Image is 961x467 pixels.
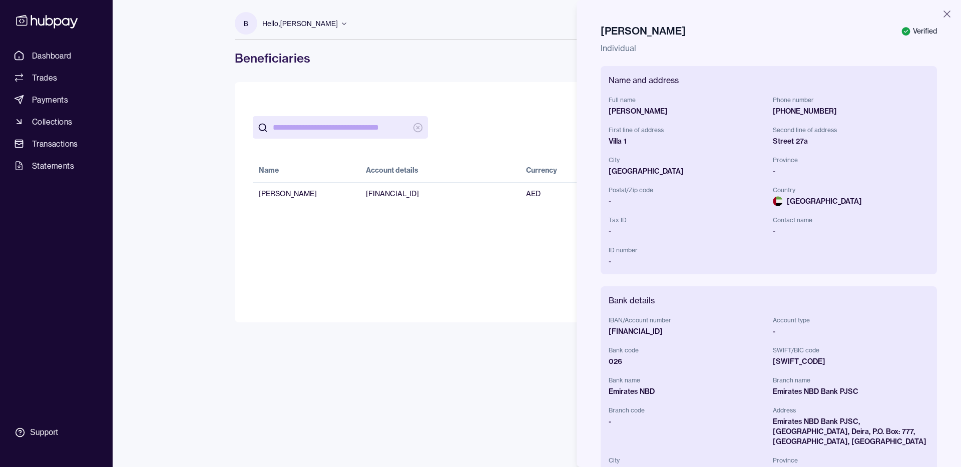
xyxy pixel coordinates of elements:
[609,214,765,226] span: Tax ID
[601,42,937,54] p: Individual
[773,314,929,326] span: Account type
[609,196,765,206] div: -
[773,94,929,106] span: Phone number
[609,154,765,166] span: City
[773,136,929,146] div: Street 27a
[609,166,765,176] div: [GEOGRAPHIC_DATA]
[609,374,765,386] span: Bank name
[773,344,929,356] span: SWIFT/BIC code
[609,356,765,366] div: 026
[609,136,765,146] div: Villa 1
[609,74,929,86] h2: Name and address
[773,154,929,166] span: Province
[773,326,929,336] div: -
[773,124,929,136] span: Second line of address
[773,106,929,116] div: [PHONE_NUMBER]
[609,314,765,326] span: IBAN/Account number
[773,226,929,236] div: -
[609,416,765,426] div: -
[773,356,929,366] div: [SWIFT_CODE]
[609,106,765,116] div: [PERSON_NAME]
[773,404,929,416] span: Address
[773,454,929,466] span: Province
[609,404,765,416] span: Branch code
[609,256,765,266] div: -
[609,294,929,306] h2: Bank details
[609,184,765,196] span: Postal/Zip code
[773,214,929,226] span: Contact name
[609,454,765,466] span: City
[773,184,929,196] span: Country
[773,374,929,386] span: Branch name
[609,124,765,136] span: First line of address
[773,386,929,396] div: Emirates NBD Bank PJSC
[901,26,937,36] div: Verified
[773,166,929,176] div: -
[609,326,765,336] div: [FINANCIAL_ID]
[773,196,929,206] span: [GEOGRAPHIC_DATA]
[609,226,765,236] div: -
[609,386,765,396] div: Emirates NBD
[609,244,765,256] span: ID number
[773,416,929,446] div: Emirates NBD Bank PJSC, [GEOGRAPHIC_DATA], Deira, P.O. Box: 777, [GEOGRAPHIC_DATA], [GEOGRAPHIC_D...
[609,344,765,356] span: Bank code
[609,94,765,106] span: Full name
[601,24,937,38] h2: [PERSON_NAME]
